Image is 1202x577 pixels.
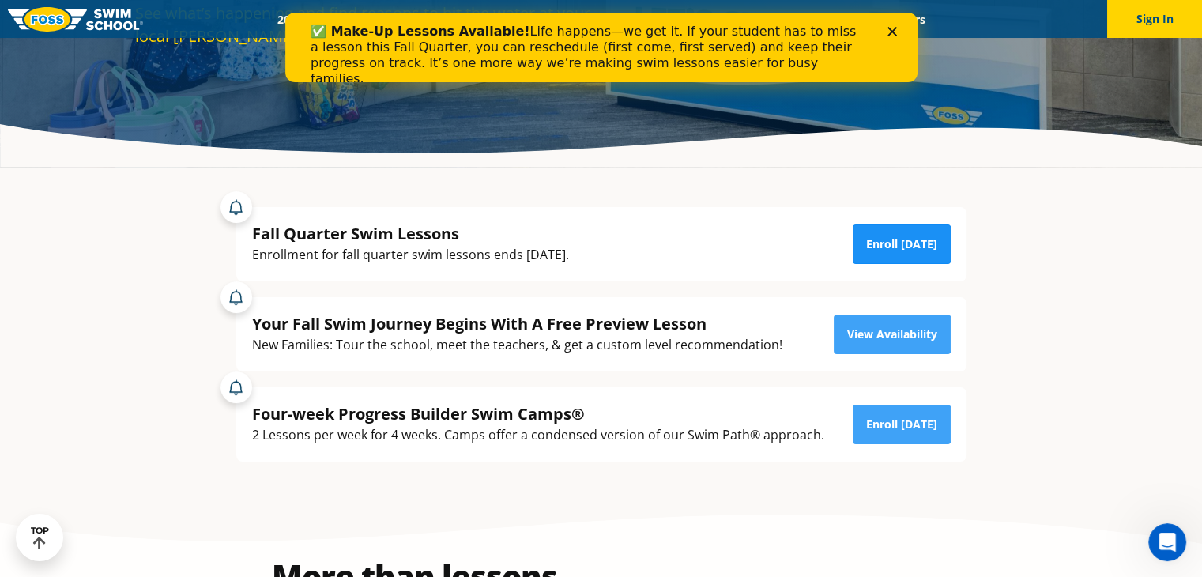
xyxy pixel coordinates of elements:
[656,12,823,27] a: Swim Like [PERSON_NAME]
[363,12,429,27] a: Schools
[853,405,951,444] a: Enroll [DATE]
[823,12,872,27] a: Blog
[264,12,363,27] a: 2025 Calendar
[429,12,567,27] a: Swim Path® Program
[31,526,49,550] div: TOP
[567,12,656,27] a: About FOSS
[252,424,824,446] div: 2 Lessons per week for 4 weeks. Camps offer a condensed version of our Swim Path® approach.
[252,313,782,334] div: Your Fall Swim Journey Begins With A Free Preview Lesson
[252,244,569,266] div: Enrollment for fall quarter swim lessons ends [DATE].
[25,11,582,74] div: Life happens—we get it. If your student has to miss a lesson this Fall Quarter, you can reschedul...
[872,12,938,27] a: Careers
[252,334,782,356] div: New Families: Tour the school, meet the teachers, & get a custom level recommendation!
[285,13,918,82] iframe: Intercom live chat banner
[853,224,951,264] a: Enroll [DATE]
[25,11,244,26] b: ✅ Make-Up Lessons Available!
[834,315,951,354] a: View Availability
[1148,523,1186,561] iframe: Intercom live chat
[252,403,824,424] div: Four-week Progress Builder Swim Camps®
[602,14,618,24] div: Close
[252,223,569,244] div: Fall Quarter Swim Lessons
[8,7,143,32] img: FOSS Swim School Logo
